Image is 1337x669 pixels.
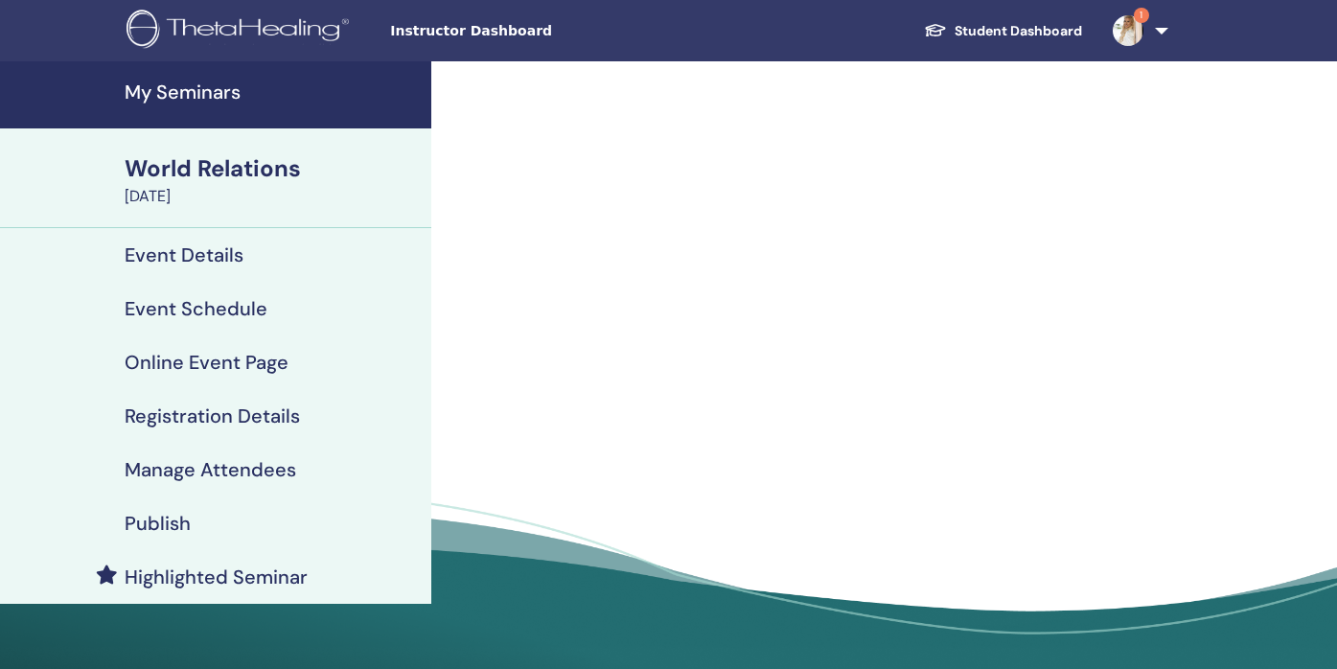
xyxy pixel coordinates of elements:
a: Student Dashboard [909,13,1097,49]
h4: Event Details [125,243,243,266]
span: 1 [1134,8,1149,23]
h4: Manage Attendees [125,458,296,481]
h4: My Seminars [125,81,420,104]
h4: Publish [125,512,191,535]
img: graduation-cap-white.svg [924,22,947,38]
img: default.jpg [1113,15,1143,46]
h4: Registration Details [125,404,300,427]
span: Instructor Dashboard [390,21,678,41]
h4: Event Schedule [125,297,267,320]
h4: Online Event Page [125,351,288,374]
h4: Highlighted Seminar [125,565,308,588]
div: World Relations [125,152,420,185]
div: [DATE] [125,185,420,208]
img: logo.png [127,10,356,53]
a: World Relations[DATE] [113,152,431,208]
